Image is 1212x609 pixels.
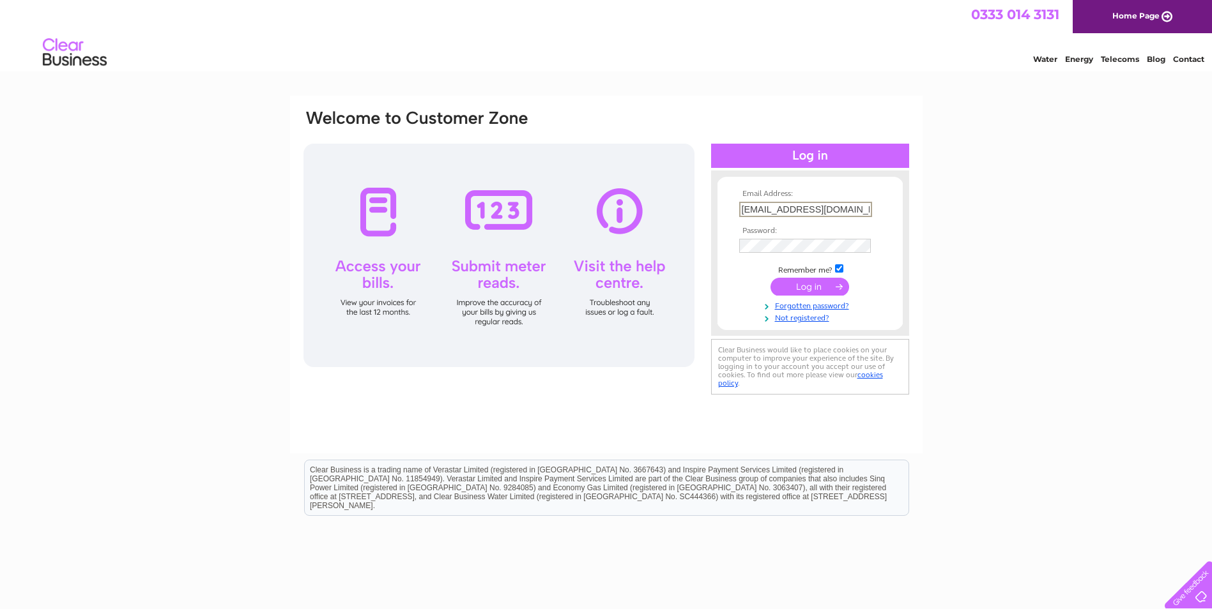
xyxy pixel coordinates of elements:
a: cookies policy [718,370,883,387]
th: Password: [736,227,884,236]
div: Clear Business is a trading name of Verastar Limited (registered in [GEOGRAPHIC_DATA] No. 3667643... [305,7,909,62]
a: Not registered? [739,311,884,323]
th: Email Address: [736,190,884,199]
a: Telecoms [1101,54,1139,64]
a: Blog [1147,54,1165,64]
a: 0333 014 3131 [971,6,1059,22]
a: Contact [1173,54,1204,64]
a: Forgotten password? [739,299,884,311]
a: Water [1033,54,1057,64]
td: Remember me? [736,262,884,275]
a: Energy [1065,54,1093,64]
div: Clear Business would like to place cookies on your computer to improve your experience of the sit... [711,339,909,395]
img: logo.png [42,33,107,72]
input: Submit [771,278,849,296]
